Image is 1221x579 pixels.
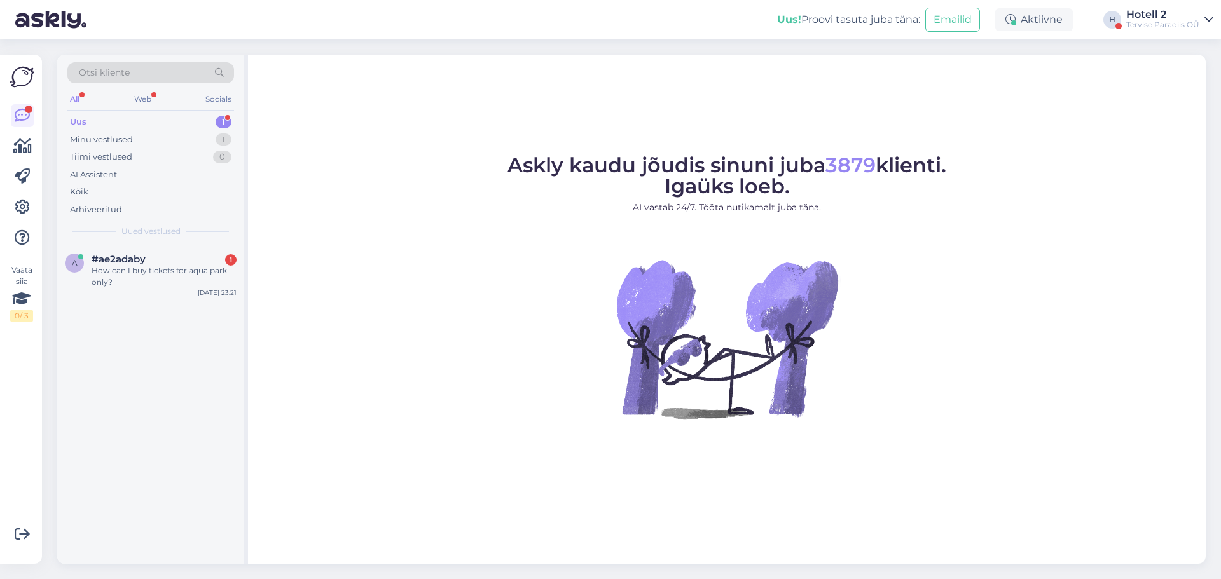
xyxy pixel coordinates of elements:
[213,151,231,163] div: 0
[10,264,33,322] div: Vaata siia
[10,65,34,89] img: Askly Logo
[70,151,132,163] div: Tiimi vestlused
[70,168,117,181] div: AI Assistent
[507,201,946,214] p: AI vastab 24/7. Tööta nutikamalt juba täna.
[1103,11,1121,29] div: H
[72,258,78,268] span: a
[10,310,33,322] div: 0 / 3
[1126,10,1213,30] a: Hotell 2Tervise Paradiis OÜ
[70,116,86,128] div: Uus
[70,203,122,216] div: Arhiveeritud
[1126,20,1199,30] div: Tervise Paradiis OÜ
[777,13,801,25] b: Uus!
[1126,10,1199,20] div: Hotell 2
[67,91,82,107] div: All
[612,224,841,453] img: No Chat active
[225,254,237,266] div: 1
[121,226,181,237] span: Uued vestlused
[92,265,237,288] div: How can I buy tickets for aqua park only?
[216,133,231,146] div: 1
[777,12,920,27] div: Proovi tasuta juba täna:
[79,66,130,79] span: Otsi kliente
[203,91,234,107] div: Socials
[70,133,133,146] div: Minu vestlused
[925,8,980,32] button: Emailid
[216,116,231,128] div: 1
[995,8,1073,31] div: Aktiivne
[825,153,876,177] span: 3879
[507,153,946,198] span: Askly kaudu jõudis sinuni juba klienti. Igaüks loeb.
[92,254,146,265] span: #ae2adaby
[70,186,88,198] div: Kõik
[198,288,237,297] div: [DATE] 23:21
[132,91,154,107] div: Web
